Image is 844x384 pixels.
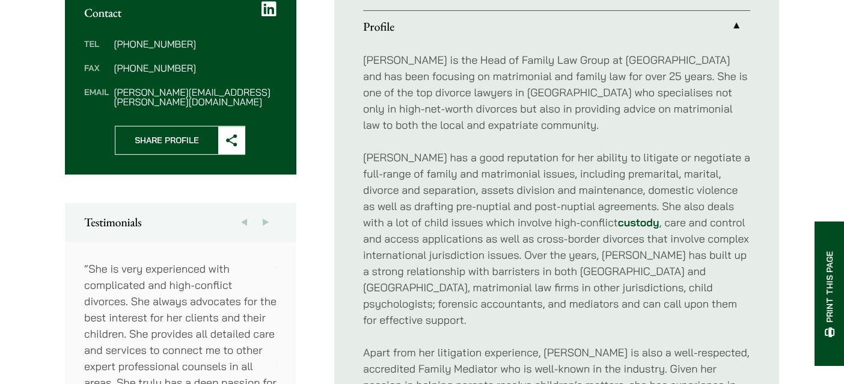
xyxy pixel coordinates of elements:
[618,215,659,229] a: custody
[233,203,255,241] button: Previous
[255,203,277,241] button: Next
[363,149,750,328] p: [PERSON_NAME] has a good reputation for her ability to litigate or negotiate a full-range of fami...
[363,11,750,42] a: Profile
[84,215,277,229] h2: Testimonials
[114,39,276,49] dd: [PHONE_NUMBER]
[84,87,109,107] dt: Email
[115,126,218,154] span: Share Profile
[84,63,109,87] dt: Fax
[261,1,277,17] a: LinkedIn
[84,5,277,20] h2: Contact
[115,126,245,155] button: Share Profile
[114,87,276,107] dd: [PERSON_NAME][EMAIL_ADDRESS][PERSON_NAME][DOMAIN_NAME]
[114,63,276,73] dd: [PHONE_NUMBER]
[84,39,109,63] dt: Tel
[363,52,750,133] p: [PERSON_NAME] is the Head of Family Law Group at [GEOGRAPHIC_DATA] and has been focusing on matri...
